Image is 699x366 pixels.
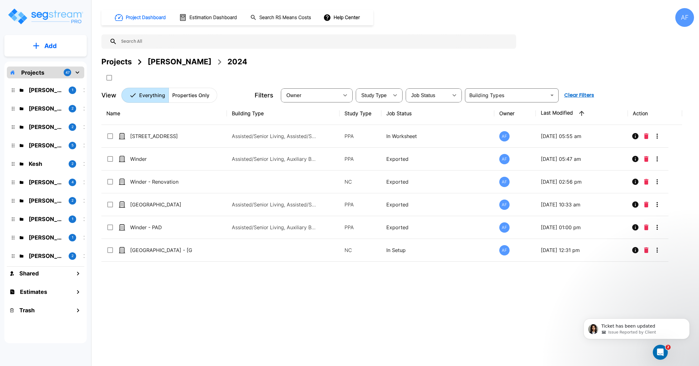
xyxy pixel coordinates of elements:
button: Delete [642,176,651,188]
p: [DATE] 05:55 am [541,132,623,140]
p: Filters [255,91,273,100]
p: NC [345,178,376,185]
p: 2 [71,198,74,203]
p: [DATE] 10:33 am [541,201,623,208]
div: AF [499,245,510,255]
div: Select [282,87,339,104]
p: [DATE] 01:00 pm [541,224,623,231]
h1: Shared [19,269,39,278]
button: SelectAll [103,72,115,84]
span: Owner [286,93,301,98]
iframe: Intercom live chat [653,345,668,360]
button: Delete [642,244,651,256]
button: More-Options [651,176,663,188]
h1: Project Dashboard [126,14,166,21]
p: 4 [71,180,74,185]
p: [DATE] 05:47 am [541,155,623,163]
button: Properties Only [169,88,217,103]
p: Add [44,41,57,51]
button: Estimation Dashboard [177,11,240,24]
p: Michael Heinemann [29,215,64,223]
button: More-Options [651,130,663,142]
button: More-Options [651,221,663,234]
p: Exported [386,201,489,208]
div: AF [499,154,510,164]
button: Project Dashboard [112,11,169,24]
button: Help Center [322,12,362,23]
th: Job Status [381,102,494,125]
span: Study Type [361,93,387,98]
div: AF [499,222,510,233]
div: AF [499,177,510,187]
p: [GEOGRAPHIC_DATA] - [GEOGRAPHIC_DATA] [130,246,193,254]
p: Assisted/Senior Living, Assisted/Senior Living Site [232,201,316,208]
p: View [101,91,116,100]
p: PPA [345,201,376,208]
th: Last Modified [536,102,628,125]
div: [PERSON_NAME] [148,56,212,67]
button: More-Options [651,244,663,256]
input: Building Types [467,91,546,100]
p: Isaak Markovitz [29,86,64,94]
p: Exported [386,155,489,163]
p: [STREET_ADDRESS] [130,132,193,140]
button: Open [548,91,556,100]
p: Exported [386,178,489,185]
iframe: Intercom notifications message [574,305,699,349]
th: Owner [494,102,536,125]
button: Delete [642,153,651,165]
div: AF [675,8,694,27]
p: [DATE] 02:56 pm [541,178,623,185]
p: Assisted/Senior Living, Assisted/Senior Living Site [232,132,316,140]
p: NC [345,246,376,254]
p: In Worksheet [386,132,489,140]
p: 1 [72,87,73,93]
p: Exported [386,224,489,231]
div: AF [499,131,510,141]
button: Info [629,198,642,211]
p: In Setup [386,246,489,254]
div: 2024 [227,56,247,67]
h1: Trash [19,306,35,314]
button: Delete [642,198,651,211]
div: Select [357,87,389,104]
p: Asher Silverberg [29,233,64,242]
img: Logo [7,7,84,25]
h1: Search RS Means Costs [259,14,311,21]
button: Delete [642,130,651,142]
button: Search RS Means Costs [248,12,315,24]
p: 2 [71,161,74,166]
p: Barry Donath [29,104,64,113]
th: Action [628,102,682,125]
button: Everything [121,88,169,103]
h1: Estimation Dashboard [189,14,237,21]
p: Assisted/Senior Living, Auxiliary Building, Assisted/Senior Living Site [232,155,316,163]
div: Projects [101,56,132,67]
button: Info [629,221,642,234]
button: More-Options [651,153,663,165]
th: Name [101,102,227,125]
th: Building Type [227,102,340,125]
p: Projects [21,68,44,77]
p: Chuny Herzka [29,196,64,205]
p: 5 [71,143,74,148]
p: 47 [66,70,70,75]
p: Winder [130,155,193,163]
p: PPA [345,132,376,140]
button: Delete [642,221,651,234]
p: 2 [71,253,74,259]
p: 1 [72,235,73,240]
button: Info [629,244,642,256]
p: Kesh [29,160,64,168]
h1: Estimates [20,288,47,296]
p: Assisted/Senior Living, Auxiliary Building, Assisted/Senior Living Site [232,224,316,231]
div: Platform [121,88,217,103]
th: Study Type [340,102,381,125]
input: Search All [117,34,513,49]
button: Clear Filters [562,89,597,101]
div: AF [499,200,510,210]
p: 1 [72,216,73,222]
